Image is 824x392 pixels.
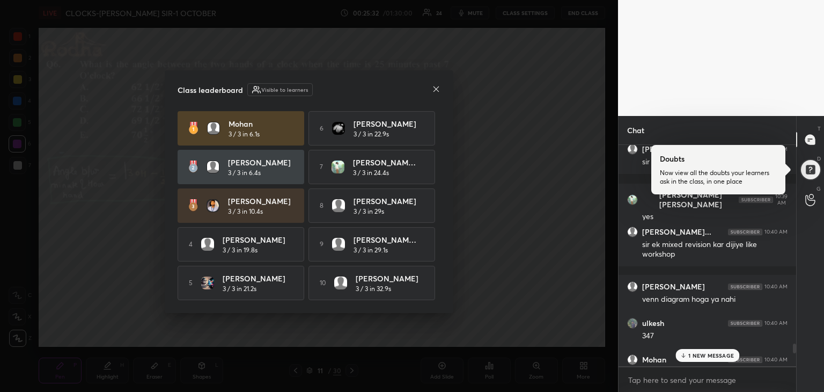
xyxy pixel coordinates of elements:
[642,294,788,305] div: venn diagram hoga ya nahi
[764,357,788,363] div: 10:40 AM
[628,144,637,154] img: default.png
[354,129,389,139] h5: 3 / 3 in 22.9s
[201,238,214,251] img: default.png
[354,195,420,207] h4: [PERSON_NAME]
[320,278,326,288] h5: 10
[642,318,664,328] h6: ulkesh
[223,273,289,284] h4: [PERSON_NAME]
[228,195,295,207] h4: [PERSON_NAME]
[223,245,257,255] h5: 3 / 3 in 19.8s
[332,199,345,212] img: default.png
[229,129,260,139] h5: 3 / 3 in 6.1s
[354,118,420,129] h4: [PERSON_NAME]
[642,157,788,168] div: sir clock k baad aap venn diagram karoge
[628,318,637,328] img: thumbnail.jpg
[332,238,345,251] img: default.png
[628,355,637,365] img: default.png
[628,195,637,205] img: thumbnail.jpg
[354,207,384,216] h5: 3 / 3 in 29s
[739,197,773,203] img: 4P8fHbbgJtejmAAAAAElFTkSuQmCC
[642,144,705,154] h6: [PERSON_NAME]
[642,212,788,222] div: yes
[628,227,637,237] img: default.png
[642,331,788,342] div: 347
[207,161,219,173] img: default.png
[320,239,323,249] h5: 9
[228,168,261,178] h5: 3 / 3 in 6.4s
[356,273,422,284] h4: [PERSON_NAME]
[764,284,788,290] div: 10:40 AM
[728,357,762,363] img: 4P8fHbbgJtejmAAAAAElFTkSuQmCC
[228,207,263,216] h5: 3 / 3 in 10.4s
[764,320,788,326] div: 10:40 AM
[642,227,711,237] h6: [PERSON_NAME]...
[332,161,344,173] img: thumbnail.jpg
[189,239,193,249] h5: 4
[728,229,762,235] img: 4P8fHbbgJtejmAAAAAElFTkSuQmCC
[354,234,420,245] h4: [PERSON_NAME] [PERSON_NAME]
[320,162,323,172] h5: 7
[188,199,198,212] img: rank-3.169bc593.svg
[817,155,821,163] p: D
[201,277,214,289] img: thumbnail.jpg
[642,239,788,260] div: sir ek mixed revision kar dijiye like workshop
[619,116,653,144] p: Chat
[619,145,796,366] div: grid
[189,278,193,288] h5: 5
[818,125,821,133] p: T
[642,190,739,209] h6: [PERSON_NAME] [PERSON_NAME]
[764,229,788,235] div: 10:40 AM
[223,234,289,245] h4: [PERSON_NAME]
[628,282,637,292] img: default.png
[356,284,391,294] h5: 3 / 3 in 32.9s
[354,245,388,255] h5: 3 / 3 in 29.1s
[320,201,323,210] h5: 8
[353,168,389,178] h5: 3 / 3 in 24.4s
[207,200,219,212] img: thumbnail.jpg
[642,355,666,365] h6: Mohan
[775,193,788,206] div: 10:39 AM
[229,118,295,129] h4: Mohan
[642,282,705,292] h6: [PERSON_NAME]
[208,122,219,134] img: default.png
[320,124,323,133] h5: 6
[728,320,762,326] img: 4P8fHbbgJtejmAAAAAElFTkSuQmCC
[332,122,345,135] img: thumbnail.jpg
[353,157,420,168] h4: [PERSON_NAME] [PERSON_NAME]
[334,277,347,289] img: default.png
[261,86,308,94] h6: Visible to learners
[728,284,762,290] img: 4P8fHbbgJtejmAAAAAElFTkSuQmCC
[223,284,256,294] h5: 3 / 3 in 21.2s
[188,122,198,135] img: rank-1.ed6cb560.svg
[188,161,198,173] img: rank-2.3a33aca6.svg
[178,84,243,96] h4: Class leaderboard
[228,157,295,168] h4: [PERSON_NAME]
[816,185,821,193] p: G
[688,352,734,359] p: 1 NEW MESSAGE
